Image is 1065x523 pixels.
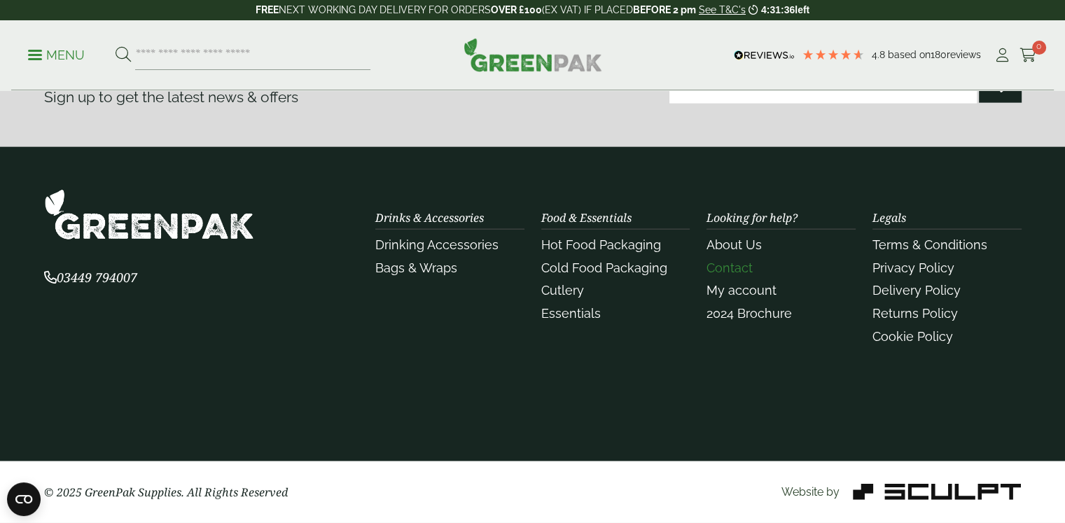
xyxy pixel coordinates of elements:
span: reviews [947,49,981,60]
a: About Us [706,237,762,252]
span: 4:31:36 [761,4,795,15]
img: GreenPak Supplies [44,189,254,240]
img: REVIEWS.io [734,50,795,60]
a: Delivery Policy [872,283,961,298]
i: My Account [994,48,1011,62]
a: 03449 794007 [44,272,137,285]
a: Cutlery [541,283,584,298]
strong: OVER £100 [491,4,542,15]
div: 4.78 Stars [802,48,865,61]
button: Open CMP widget [7,482,41,516]
p: Sign up to get the latest news & offers [44,86,484,109]
a: My account [706,283,777,298]
a: Menu [28,47,85,61]
p: Menu [28,47,85,64]
a: Hot Food Packaging [541,237,661,252]
a: Contact [706,260,753,275]
a: 0 [1019,45,1037,66]
span: 4.8 [872,49,888,60]
span: 0 [1032,41,1046,55]
span: 03449 794007 [44,269,137,286]
a: Bags & Wraps [375,260,457,275]
img: GreenPak Supplies [464,38,602,71]
img: Sculpt [853,484,1021,500]
a: 2024 Brochure [706,306,792,321]
p: © 2025 GreenPak Supplies. All Rights Reserved [44,484,359,501]
a: Returns Policy [872,306,958,321]
a: Terms & Conditions [872,237,987,252]
a: Cookie Policy [872,329,953,344]
a: Drinking Accessories [375,237,499,252]
a: See T&C's [699,4,746,15]
strong: BEFORE 2 pm [633,4,696,15]
i: Cart [1019,48,1037,62]
strong: FREE [256,4,279,15]
a: Cold Food Packaging [541,260,667,275]
a: Essentials [541,306,601,321]
span: Based on [888,49,931,60]
span: 180 [931,49,947,60]
a: Privacy Policy [872,260,954,275]
span: left [795,4,809,15]
span: Website by [781,485,839,498]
